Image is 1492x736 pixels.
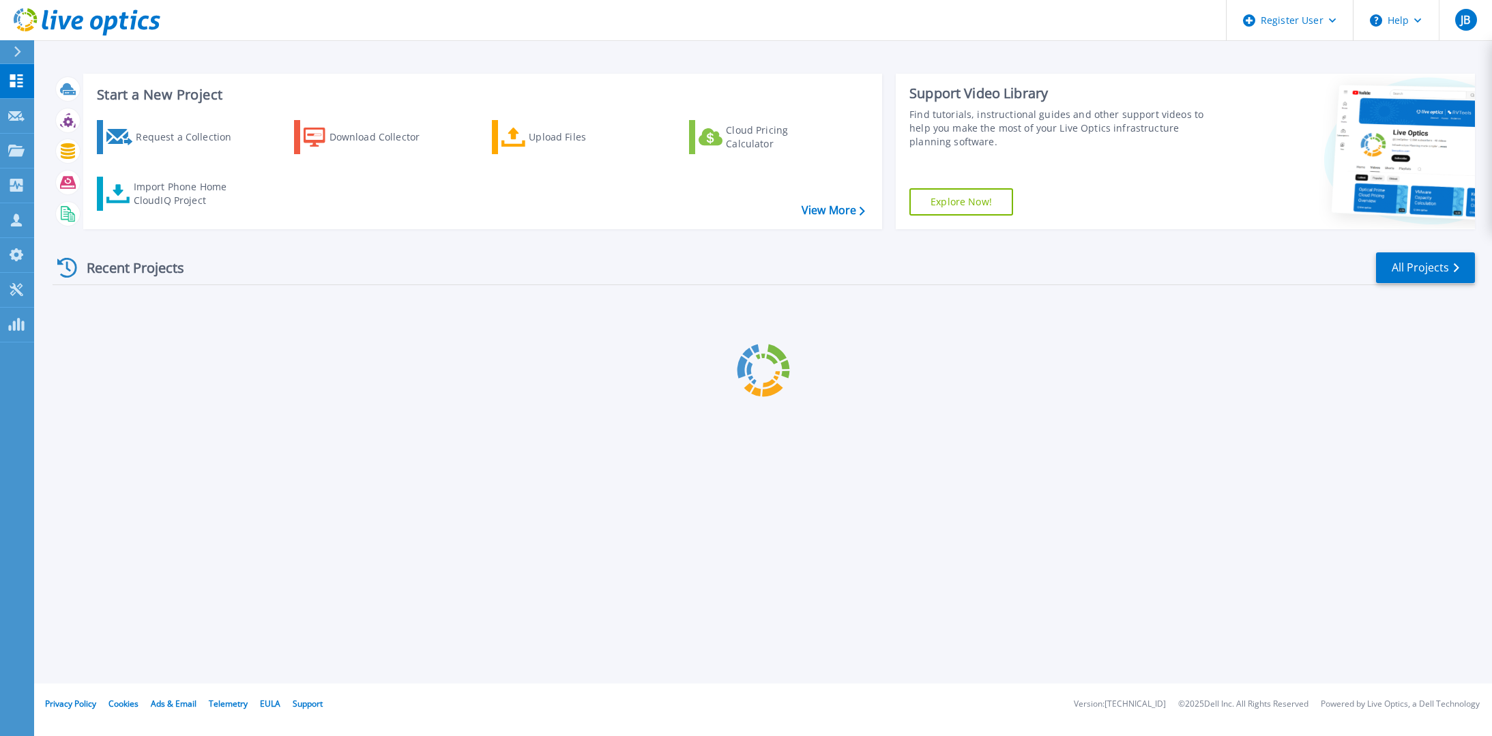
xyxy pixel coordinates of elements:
[1461,14,1470,25] span: JB
[909,85,1207,102] div: Support Video Library
[330,123,439,151] div: Download Collector
[726,123,835,151] div: Cloud Pricing Calculator
[260,698,280,709] a: EULA
[45,698,96,709] a: Privacy Policy
[1178,700,1308,709] li: © 2025 Dell Inc. All Rights Reserved
[802,204,865,217] a: View More
[108,698,138,709] a: Cookies
[151,698,196,709] a: Ads & Email
[909,108,1207,149] div: Find tutorials, instructional guides and other support videos to help you make the most of your L...
[294,120,446,154] a: Download Collector
[1376,252,1475,283] a: All Projects
[53,251,203,284] div: Recent Projects
[909,188,1013,216] a: Explore Now!
[293,698,323,709] a: Support
[689,120,841,154] a: Cloud Pricing Calculator
[1074,700,1166,709] li: Version: [TECHNICAL_ID]
[209,698,248,709] a: Telemetry
[492,120,644,154] a: Upload Files
[1321,700,1480,709] li: Powered by Live Optics, a Dell Technology
[529,123,638,151] div: Upload Files
[97,87,864,102] h3: Start a New Project
[134,180,240,207] div: Import Phone Home CloudIQ Project
[136,123,245,151] div: Request a Collection
[97,120,249,154] a: Request a Collection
